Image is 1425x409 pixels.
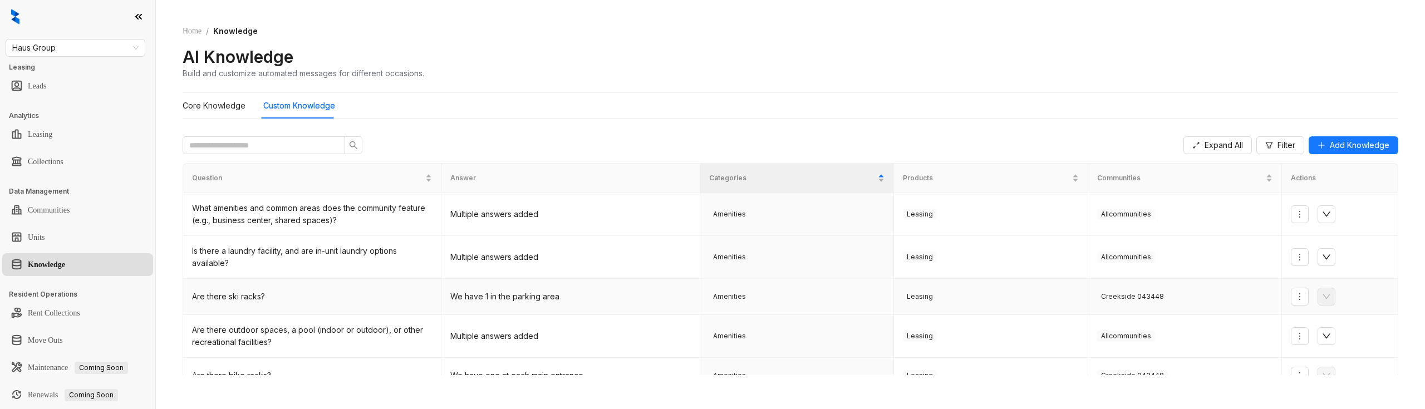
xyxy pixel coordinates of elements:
[1097,331,1155,342] span: All communities
[1322,332,1331,341] span: down
[441,193,700,236] td: Multiple answers added
[1097,173,1264,184] span: Communities
[28,199,70,221] a: Communities
[1256,136,1304,154] button: Filter
[903,291,937,302] span: Leasing
[9,62,155,72] h3: Leasing
[1318,141,1325,149] span: plus
[441,315,700,358] td: Multiple answers added
[1097,370,1168,381] span: Creekside 043448
[441,236,700,279] td: Multiple answers added
[1205,139,1243,151] span: Expand All
[9,289,155,299] h3: Resident Operations
[709,173,876,184] span: Categories
[183,46,293,67] h2: AI Knowledge
[441,279,700,315] td: We have 1 in the parking area
[1265,141,1273,149] span: filter
[709,209,750,220] span: Amenities
[75,362,128,374] span: Coming Soon
[28,75,46,97] a: Leads
[192,245,432,269] div: Is there a laundry facility, and are in-unit laundry options available?
[9,186,155,196] h3: Data Management
[28,124,52,146] a: Leasing
[192,290,432,303] div: Are there ski racks?
[11,9,19,24] img: logo
[1192,141,1200,149] span: expand-alt
[709,252,750,263] span: Amenities
[1309,136,1398,154] button: Add Knowledge
[192,369,432,382] div: Are there bike racks?
[213,26,258,36] span: Knowledge
[2,226,153,249] li: Units
[441,164,700,193] th: Answer
[65,389,118,401] span: Coming Soon
[192,324,432,348] div: Are there outdoor spaces, a pool (indoor or outdoor), or other recreational facilities?
[28,226,45,249] a: Units
[903,173,1069,184] span: Products
[1097,252,1155,263] span: All communities
[1088,164,1282,193] th: Communities
[28,151,63,173] a: Collections
[28,254,65,276] a: Knowledge
[1295,253,1304,262] span: more
[1097,209,1155,220] span: All communities
[2,75,153,97] li: Leads
[903,209,937,220] span: Leasing
[12,40,139,56] span: Haus Group
[192,173,423,184] span: Question
[1282,164,1398,193] th: Actions
[1277,139,1295,151] span: Filter
[183,67,424,79] div: Build and customize automated messages for different occasions.
[9,111,155,121] h3: Analytics
[2,329,153,352] li: Move Outs
[1295,371,1304,380] span: more
[709,291,750,302] span: Amenities
[28,329,63,352] a: Move Outs
[894,164,1088,193] th: Products
[1330,139,1389,151] span: Add Knowledge
[183,100,245,112] div: Core Knowledge
[180,25,204,37] a: Home
[263,100,335,112] div: Custom Knowledge
[192,202,432,226] div: What amenities and common areas does the community feature (e.g., business center, shared spaces)?
[2,150,153,173] li: Collections
[2,253,153,276] li: Knowledge
[183,164,441,193] th: Question
[2,356,153,379] li: Maintenance
[903,252,937,263] span: Leasing
[1183,136,1252,154] button: Expand All
[1322,253,1331,262] span: down
[28,302,80,324] a: Rent Collections
[2,383,153,406] li: Renewals
[206,25,209,37] li: /
[28,384,118,406] a: RenewalsComing Soon
[2,123,153,146] li: Leasing
[709,331,750,342] span: Amenities
[903,331,937,342] span: Leasing
[1322,210,1331,219] span: down
[1295,292,1304,301] span: more
[2,199,153,221] li: Communities
[903,370,937,381] span: Leasing
[2,302,153,324] li: Rent Collections
[1295,332,1304,341] span: more
[349,141,358,150] span: search
[709,370,750,381] span: Amenities
[1097,291,1168,302] span: Creekside 043448
[1295,210,1304,219] span: more
[441,358,700,394] td: We have one at each main entrance.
